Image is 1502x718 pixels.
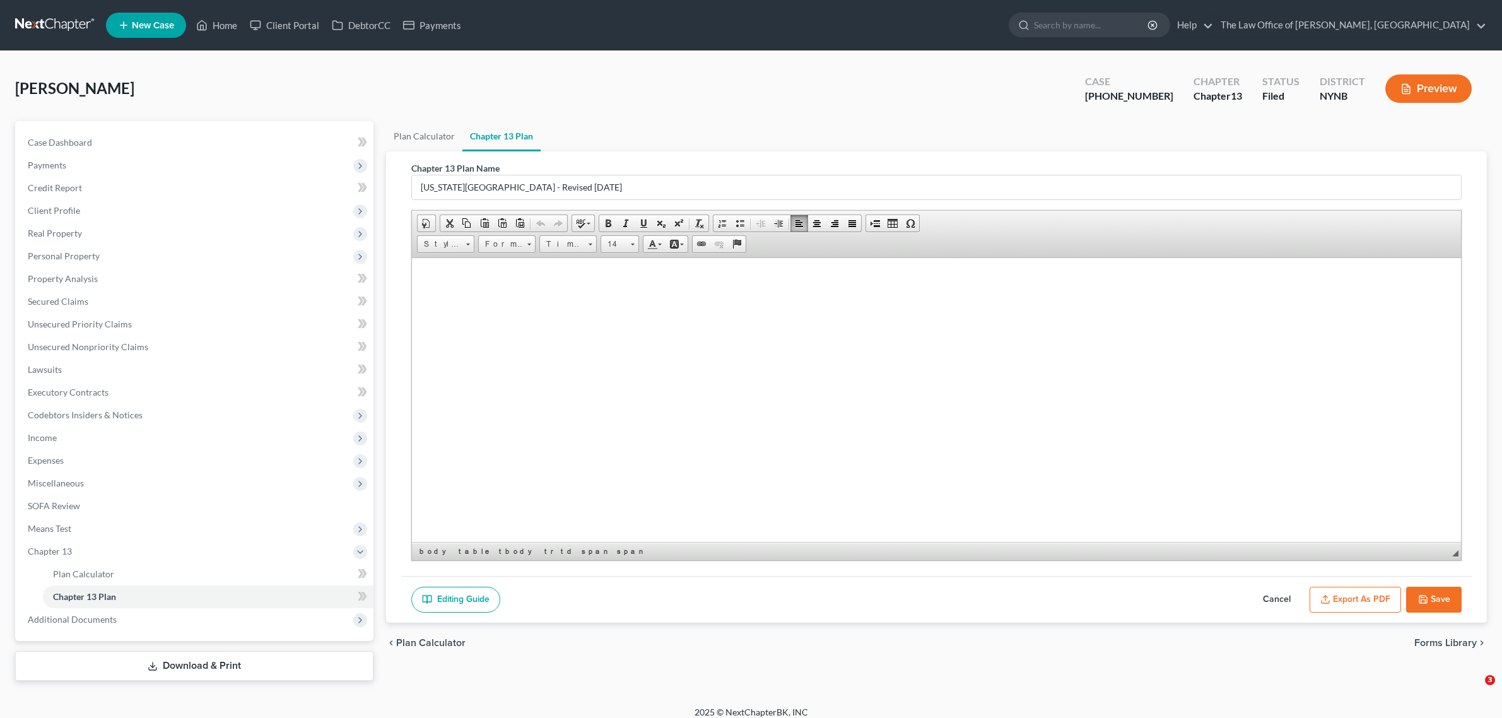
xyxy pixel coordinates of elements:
[1231,90,1242,102] span: 13
[43,586,373,608] a: Chapter 13 Plan
[1459,675,1489,705] iframe: Intercom live chat
[411,587,500,613] a: Editing Guide
[28,205,80,216] span: Client Profile
[1414,638,1487,648] button: Forms Library chevron_right
[652,215,670,232] a: Subscript
[28,319,132,329] span: Unsecured Priority Claims
[417,545,455,558] a: body element
[710,236,728,252] a: Unlink
[28,455,64,466] span: Expenses
[635,215,652,232] a: Underline
[28,296,88,307] span: Secured Claims
[1194,89,1242,103] div: Chapter
[386,638,466,648] button: chevron_left Plan Calculator
[731,215,749,232] a: Insert/Remove Bulleted List
[601,236,626,252] span: 14
[826,215,843,232] a: Align Right
[790,215,808,232] a: Align Left
[617,215,635,232] a: Italic
[752,215,770,232] a: Decrease Indent
[28,387,109,397] span: Executory Contracts
[670,215,688,232] a: Superscript
[572,215,594,232] a: Spell Checker
[478,235,536,253] a: Format
[1406,587,1462,613] button: Save
[1385,74,1472,103] button: Preview
[28,409,143,420] span: Codebtors Insiders & Notices
[540,236,584,252] span: Times New Roman
[1171,14,1213,37] a: Help
[28,250,100,261] span: Personal Property
[411,162,500,175] label: Chapter 13 Plan Name
[397,14,467,37] a: Payments
[28,137,92,148] span: Case Dashboard
[412,175,1461,199] input: Enter name...
[496,545,541,558] a: tbody element
[43,563,373,586] a: Plan Calculator
[15,79,134,97] span: [PERSON_NAME]
[901,215,919,232] a: Insert Special Character
[1452,550,1458,556] span: Resize
[532,215,549,232] a: Undo
[28,500,80,511] span: SOFA Review
[843,215,861,232] a: Justify
[614,545,648,558] a: span element
[28,432,57,443] span: Income
[28,614,117,625] span: Additional Documents
[28,523,71,534] span: Means Test
[132,21,174,30] span: New Case
[18,131,373,154] a: Case Dashboard
[28,341,148,352] span: Unsecured Nonpriority Claims
[18,313,373,336] a: Unsecured Priority Claims
[418,236,462,252] span: Styles
[866,215,884,232] a: Insert Page Break for Printing
[691,215,708,232] a: Remove Format
[18,495,373,517] a: SOFA Review
[28,546,72,556] span: Chapter 13
[808,215,826,232] a: Center
[326,14,397,37] a: DebtorCC
[476,215,493,232] a: Paste
[243,14,326,37] a: Client Portal
[728,236,746,252] a: Anchor
[1249,587,1305,613] button: Cancel
[412,258,1461,542] iframe: Rich Text Editor, document-ckeditor
[386,121,462,151] a: Plan Calculator
[1320,89,1365,103] div: NYNB
[884,215,901,232] a: Table
[693,236,710,252] a: Link
[396,638,466,648] span: Plan Calculator
[1477,638,1487,648] i: chevron_right
[1262,89,1300,103] div: Filed
[599,215,617,232] a: Bold
[53,591,116,602] span: Chapter 13 Plan
[386,638,396,648] i: chevron_left
[542,545,557,558] a: tr element
[28,364,62,375] span: Lawsuits
[28,182,82,193] span: Credit Report
[18,268,373,290] a: Property Analysis
[15,651,373,681] a: Download & Print
[18,177,373,199] a: Credit Report
[462,121,541,151] a: Chapter 13 Plan
[1414,638,1477,648] span: Forms Library
[1320,74,1365,89] div: District
[479,236,523,252] span: Format
[18,381,373,404] a: Executory Contracts
[53,568,114,579] span: Plan Calculator
[458,215,476,232] a: Copy
[28,160,66,170] span: Payments
[1485,675,1495,685] span: 3
[643,236,666,252] a: Text Color
[1194,74,1242,89] div: Chapter
[1310,587,1401,613] button: Export as PDF
[18,358,373,381] a: Lawsuits
[417,235,474,253] a: Styles
[579,545,613,558] a: span element
[28,273,98,284] span: Property Analysis
[456,545,495,558] a: table element
[28,228,82,238] span: Real Property
[539,235,597,253] a: Times New Roman
[493,215,511,232] a: Paste as plain text
[549,215,567,232] a: Redo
